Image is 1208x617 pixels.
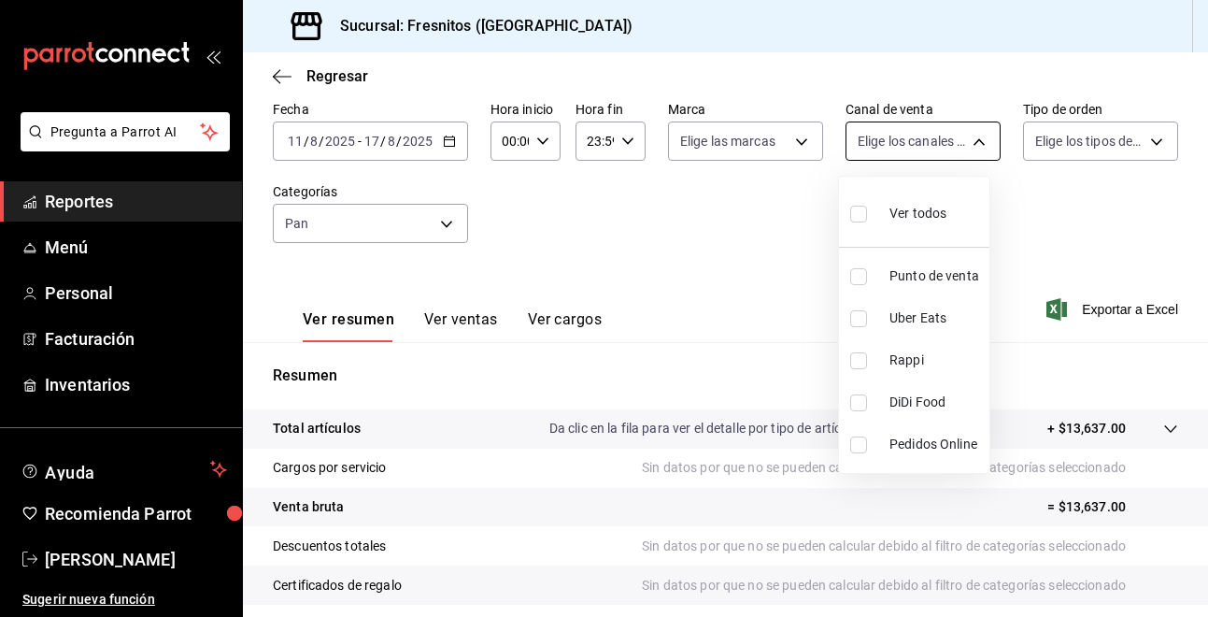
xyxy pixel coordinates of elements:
span: Ver todos [889,204,946,223]
span: DiDi Food [889,393,982,412]
span: Uber Eats [889,308,982,328]
span: Rappi [889,351,982,370]
span: Pedidos Online [889,435,982,454]
span: Punto de venta [889,266,982,286]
